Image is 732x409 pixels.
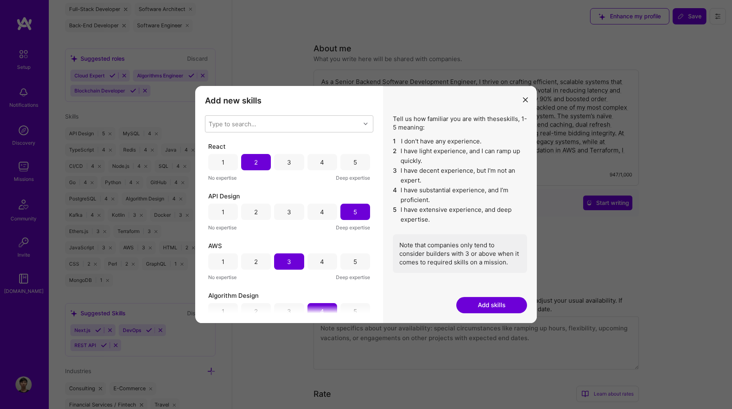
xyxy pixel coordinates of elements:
li: I have extensive experience, and deep expertise. [393,205,527,224]
div: modal [195,86,537,323]
div: 2 [254,208,258,216]
span: Algorithm Design [208,291,259,300]
span: API Design [208,192,240,200]
div: Note that companies only tend to consider builders with 3 or above when it comes to required skil... [393,234,527,273]
div: 5 [353,208,357,216]
span: 4 [393,185,397,205]
li: I don't have any experience. [393,136,527,146]
li: I have light experience, and I can ramp up quickly. [393,146,527,166]
span: No expertise [208,174,237,182]
div: 1 [222,208,224,216]
h3: Add new skills [205,96,373,106]
div: 4 [320,257,324,266]
div: 3 [287,257,291,266]
span: 3 [393,166,397,185]
div: 1 [222,257,224,266]
li: I have decent experience, but I'm not an expert. [393,166,527,185]
div: 3 [287,208,291,216]
span: 2 [393,146,397,166]
div: Type to search... [209,120,256,128]
div: Tell us how familiar you are with these skills , 1-5 meaning: [393,114,527,273]
span: 5 [393,205,397,224]
div: 2 [254,257,258,266]
div: 5 [353,307,357,316]
span: Deep expertise [336,174,370,182]
span: React [208,142,226,151]
i: icon Chevron [364,122,368,126]
div: 2 [254,158,258,167]
div: 4 [320,158,324,167]
div: 5 [353,158,357,167]
span: No expertise [208,223,237,232]
div: 3 [287,307,291,316]
li: I have substantial experience, and I’m proficient. [393,185,527,205]
div: 1 [222,307,224,316]
div: 4 [320,307,324,316]
div: 2 [254,307,258,316]
span: Deep expertise [336,273,370,281]
span: AWS [208,242,222,250]
div: 3 [287,158,291,167]
span: No expertise [208,273,237,281]
div: 1 [222,158,224,167]
div: 4 [320,208,324,216]
div: 5 [353,257,357,266]
span: Deep expertise [336,223,370,232]
button: Add skills [456,297,527,313]
i: icon Close [523,97,528,102]
span: 1 [393,136,398,146]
